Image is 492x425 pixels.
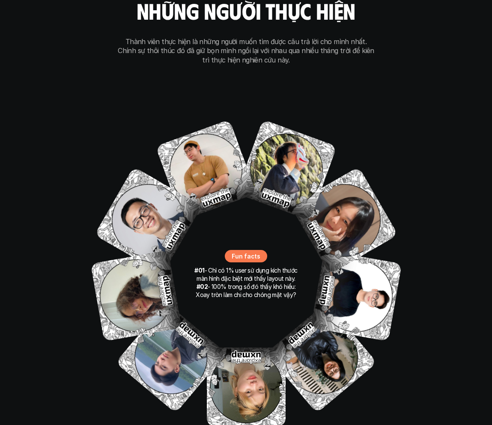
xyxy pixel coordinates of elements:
[197,283,208,290] strong: #02
[118,37,375,65] p: Thành viên thực hiện là những người muốn tìm được câu trả lời cho mình nhất. Chính sự thôi thúc đ...
[232,252,260,261] p: Fun facts
[193,283,300,299] p: - 100% trong số đó thấy khó hiểu: Xoay tròn làm chi cho chóng mặt vậy?
[194,267,204,274] strong: #01
[193,267,300,283] p: - Chỉ có 1% user sử dụng kích thước màn hình đặc biệt mới thấy layout này.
